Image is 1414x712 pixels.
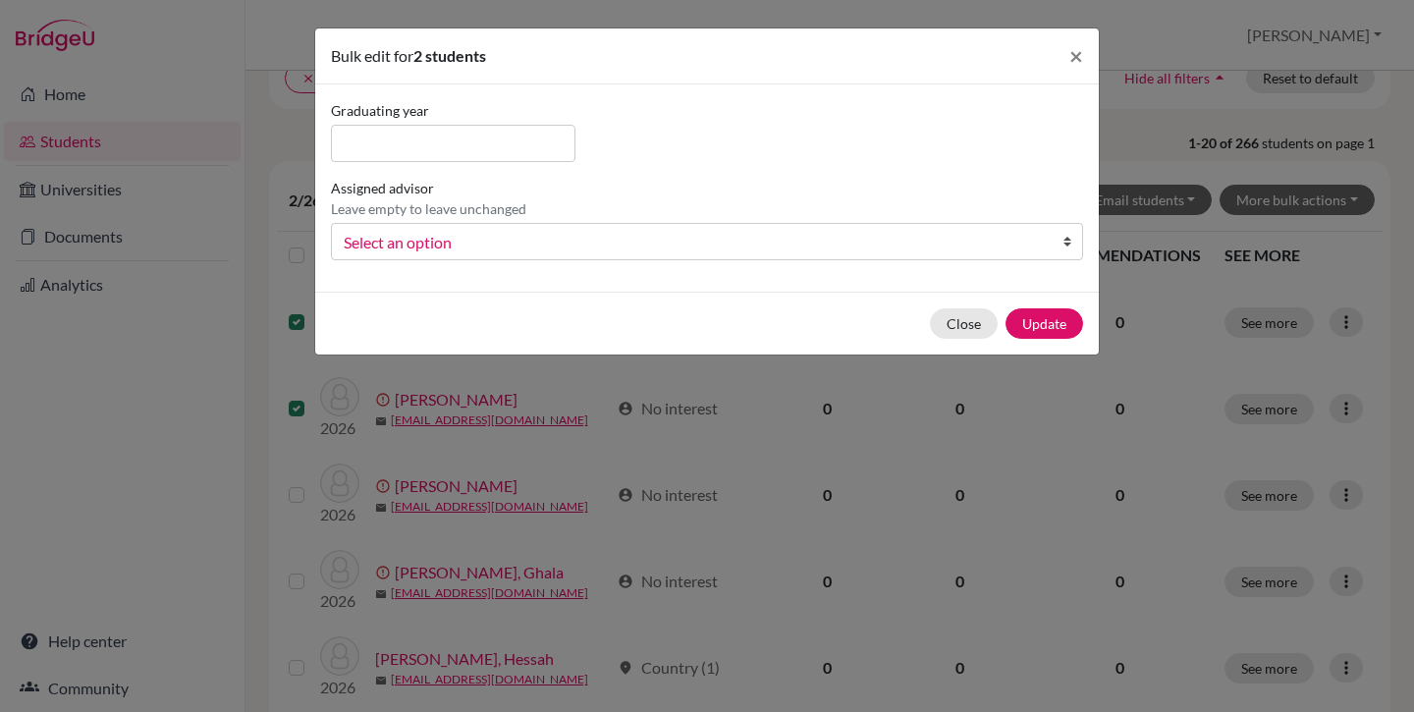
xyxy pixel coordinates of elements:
[930,308,998,339] button: Close
[1006,308,1083,339] button: Update
[1054,28,1099,83] button: Close
[1069,41,1083,70] span: ×
[331,46,413,65] span: Bulk edit for
[331,100,575,121] label: Graduating year
[344,230,1045,255] span: Select an option
[331,178,526,219] label: Assigned advisor
[331,198,526,219] p: Leave empty to leave unchanged
[413,46,486,65] span: 2 students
